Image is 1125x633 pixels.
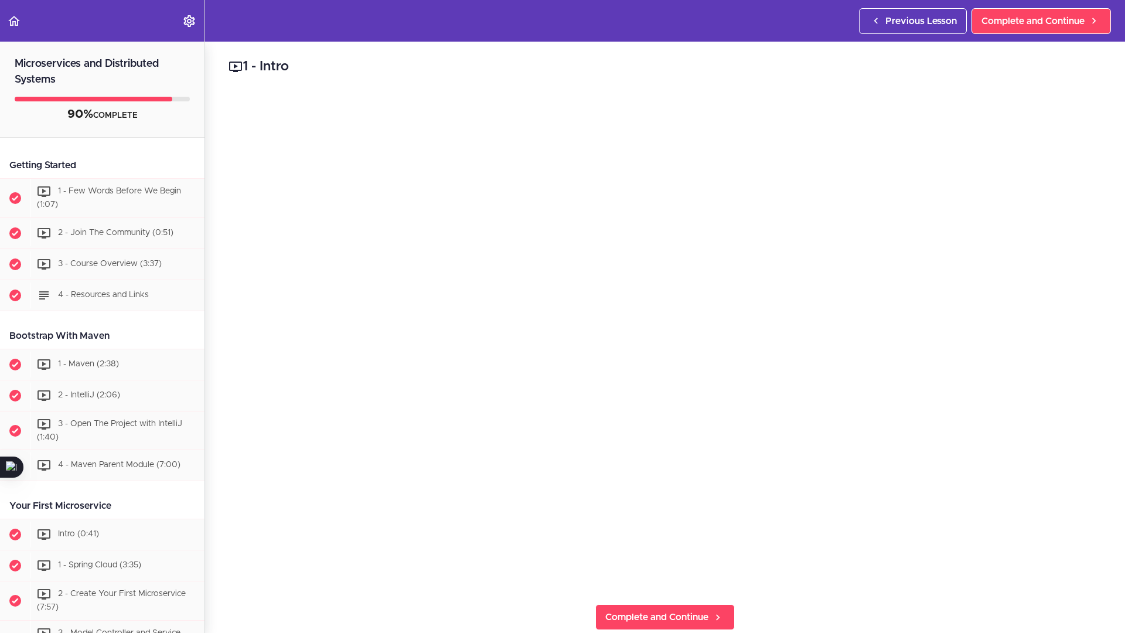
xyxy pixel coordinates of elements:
span: 90% [67,108,93,120]
span: 3 - Open The Project with IntelliJ (1:40) [37,420,182,441]
iframe: Video Player [229,94,1102,586]
span: Previous Lesson [885,14,957,28]
h2: 1 - Intro [229,57,1102,77]
span: 3 - Course Overview (3:37) [58,260,162,268]
span: 2 - Create Your First Microservice (7:57) [37,590,186,612]
span: 1 - Maven (2:38) [58,360,119,368]
span: 2 - IntelliJ (2:06) [58,391,120,399]
a: Previous Lesson [859,8,967,34]
svg: Back to course curriculum [7,14,21,28]
span: 4 - Resources and Links [58,291,149,299]
a: Complete and Continue [971,8,1111,34]
span: Intro (0:41) [58,530,99,539]
a: Complete and Continue [595,604,735,630]
span: Complete and Continue [605,610,708,624]
span: Complete and Continue [981,14,1085,28]
div: COMPLETE [15,107,190,122]
svg: Settings Menu [182,14,196,28]
span: 1 - Spring Cloud (3:35) [58,561,141,570]
span: 2 - Join The Community (0:51) [58,229,173,237]
span: 4 - Maven Parent Module (7:00) [58,461,180,469]
span: 1 - Few Words Before We Begin (1:07) [37,187,181,209]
